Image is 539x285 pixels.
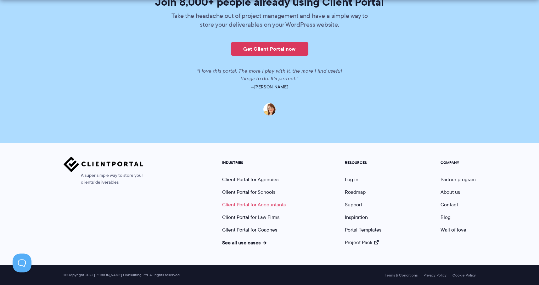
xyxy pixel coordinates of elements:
[60,273,183,277] span: © Copyright 2022 [PERSON_NAME] Consulting Ltd. All rights reserved.
[345,226,381,233] a: Portal Templates
[167,11,372,29] p: Take the headache out of project management and have a simple way to store your deliverables on y...
[345,214,368,221] a: Inspiration
[222,239,267,246] a: See all use cases
[222,176,278,183] a: Client Portal for Agencies
[13,254,31,272] iframe: Toggle Customer Support
[222,214,279,221] a: Client Portal for Law Firms
[345,188,366,196] a: Roadmap
[385,273,418,277] a: Terms & Conditions
[222,226,277,233] a: Client Portal for Coaches
[441,226,466,233] a: Wall of love
[231,42,308,56] a: Get Client Portal now
[441,188,460,196] a: About us
[93,82,446,91] p: —[PERSON_NAME]
[345,160,381,165] h5: RESOURCES
[441,201,458,208] a: Contact
[345,201,362,208] a: Support
[441,176,476,183] a: Partner program
[441,214,451,221] a: Blog
[345,239,379,246] a: Project Pack
[345,176,358,183] a: Log in
[222,201,286,208] a: Client Portal for Accountants
[222,188,275,196] a: Client Portal for Schools
[452,273,476,277] a: Cookie Policy
[424,273,446,277] a: Privacy Policy
[64,172,143,186] span: A super simple way to store your clients' deliverables
[189,67,350,82] p: “I love this portal. The more I play with it, the more I find useful things to do. It’s perfect.”
[441,160,476,165] h5: COMPANY
[222,160,286,165] h5: INDUSTRIES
